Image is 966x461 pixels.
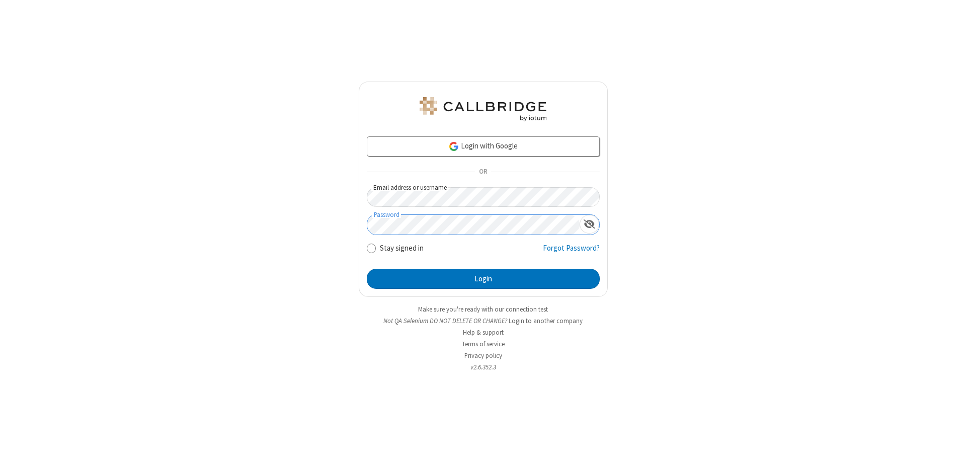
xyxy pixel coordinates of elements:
button: Login [367,269,600,289]
a: Login with Google [367,136,600,157]
a: Forgot Password? [543,243,600,262]
a: Help & support [463,328,504,337]
li: Not QA Selenium DO NOT DELETE OR CHANGE? [359,316,608,326]
li: v2.6.352.3 [359,362,608,372]
label: Stay signed in [380,243,424,254]
a: Privacy policy [464,351,502,360]
a: Terms of service [462,340,505,348]
input: Password [367,215,580,235]
img: QA Selenium DO NOT DELETE OR CHANGE [418,97,548,121]
a: Make sure you're ready with our connection test [418,305,548,314]
div: Show password [580,215,599,234]
img: google-icon.png [448,141,459,152]
button: Login to another company [509,316,583,326]
input: Email address or username [367,187,600,207]
span: OR [475,165,491,179]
